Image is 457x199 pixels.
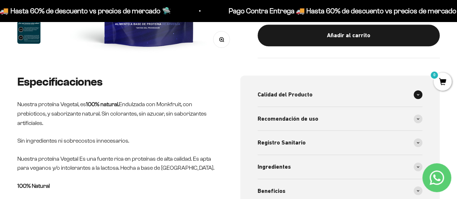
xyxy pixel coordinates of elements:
[17,183,50,189] strong: 100% Natural
[272,31,425,40] div: Añadir al carrito
[258,162,291,172] span: Ingredientes
[17,75,217,88] h2: Especificaciones
[258,138,306,147] span: Registro Sanitario
[258,90,312,99] span: Calidad del Producto
[258,186,285,196] span: Beneficios
[17,100,217,127] p: Nuestra proteína Vegetal, es Endulzada con Monkfruit, con prebioticos, y saborizante natural. Sin...
[258,131,423,155] summary: Registro Sanitario
[258,107,423,131] summary: Recomendación de uso
[430,71,439,79] mark: 0
[17,136,217,146] p: Sin ingredientes ni sobrecostos innecesarios.
[258,83,423,107] summary: Calidad del Producto
[17,21,40,44] img: Proteína Vegana
[258,25,440,46] button: Añadir al carrito
[17,154,217,173] p: Nuestra proteína Vegetal Es una fuente rica en proteínas de alta calidad. Es apta para veganos y/...
[434,78,452,86] a: 0
[86,101,119,107] strong: 100% natural.
[258,114,318,124] span: Recomendación de uso
[258,155,423,179] summary: Ingredientes
[17,21,40,46] button: Ir al artículo 6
